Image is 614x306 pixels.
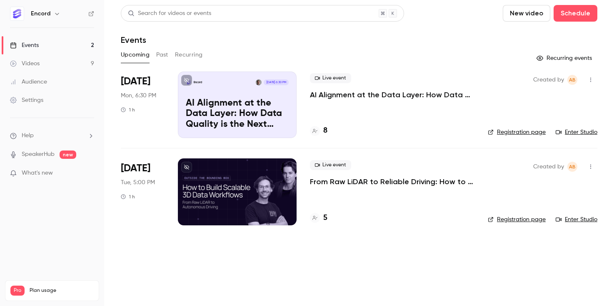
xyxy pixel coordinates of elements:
[323,125,327,136] h4: 8
[556,128,597,136] a: Enter Studio
[10,131,94,140] li: help-dropdown-opener
[310,73,351,83] span: Live event
[128,9,211,18] div: Search for videos or events
[256,79,262,85] img: James Clough
[310,160,351,170] span: Live event
[488,215,546,224] a: Registration page
[22,131,34,140] span: Help
[567,162,577,172] span: Annabel Benjamin
[121,193,135,200] div: 1 h
[569,75,576,85] span: AB
[10,59,40,68] div: Videos
[554,5,597,22] button: Schedule
[121,48,150,62] button: Upcoming
[121,158,165,225] div: Oct 28 Tue, 5:00 PM (Europe/London)
[121,91,156,100] span: Mon, 6:30 PM
[567,75,577,85] span: Annabel Benjamin
[569,162,576,172] span: AB
[194,80,202,84] p: Encord
[121,75,150,88] span: [DATE]
[31,10,50,18] h6: Encord
[121,162,150,175] span: [DATE]
[30,287,94,294] span: Plan usage
[10,96,43,104] div: Settings
[22,150,55,159] a: SpeakerHub
[310,125,327,136] a: 8
[488,128,546,136] a: Registration page
[264,79,288,85] span: [DATE] 6:30 PM
[310,90,474,100] a: AI Alignment at the Data Layer: How Data Quality is the Next Frontier in AI
[121,106,135,113] div: 1 h
[121,35,146,45] h1: Events
[310,177,474,187] a: From Raw LiDAR to Reliable Driving: How to Build Scalable 3D Data Workflows
[22,169,53,178] span: What's new
[10,7,24,20] img: Encord
[84,170,94,177] iframe: Noticeable Trigger
[186,98,289,130] p: AI Alignment at the Data Layer: How Data Quality is the Next Frontier in AI
[121,178,155,187] span: Tue, 5:00 PM
[10,41,39,49] div: Events
[323,212,327,224] h4: 5
[533,75,564,85] span: Created by
[121,72,165,138] div: Oct 27 Mon, 6:30 PM (Europe/London)
[156,48,168,62] button: Past
[10,286,25,296] span: Pro
[310,212,327,224] a: 5
[60,151,76,159] span: new
[178,72,297,138] a: AI Alignment at the Data Layer: How Data Quality is the Next Frontier in AIEncordJames Clough[DAT...
[556,215,597,224] a: Enter Studio
[533,52,597,65] button: Recurring events
[175,48,203,62] button: Recurring
[10,78,47,86] div: Audience
[533,162,564,172] span: Created by
[503,5,550,22] button: New video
